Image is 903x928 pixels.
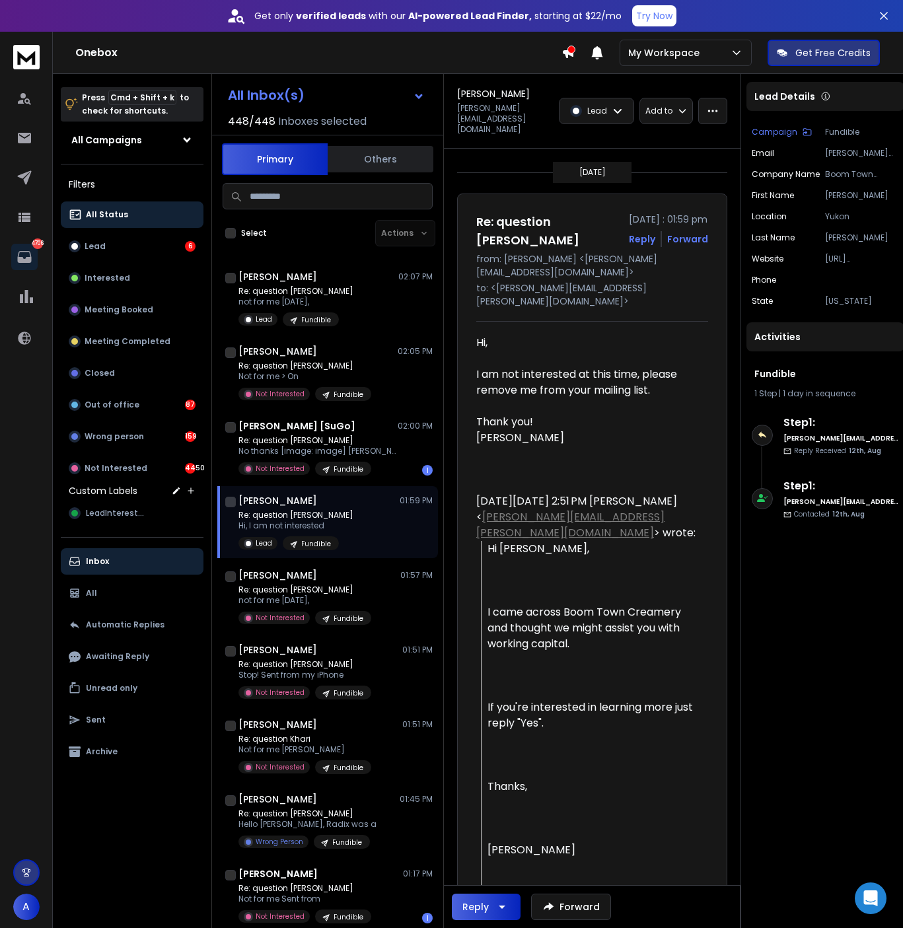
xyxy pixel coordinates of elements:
[579,167,606,178] p: [DATE]
[783,433,899,443] h6: [PERSON_NAME][EMAIL_ADDRESS][PERSON_NAME][DOMAIN_NAME]
[185,463,196,474] div: 4450
[754,367,896,380] h1: Fundible
[398,271,433,282] p: 02:07 PM
[334,912,363,922] p: Fundible
[256,911,305,921] p: Not Interested
[256,837,303,847] p: Wrong Person
[476,414,698,430] div: Thank you!
[85,241,106,252] p: Lead
[228,89,305,102] h1: All Inbox(s)
[13,894,40,920] button: A
[825,254,899,264] p: [URL][DOMAIN_NAME]
[85,336,170,347] p: Meeting Completed
[238,718,317,731] h1: [PERSON_NAME]
[752,190,794,201] p: First Name
[825,169,899,180] p: Boom Town Creamery
[752,254,783,264] p: website
[752,275,776,285] p: Phone
[334,390,363,400] p: Fundible
[783,415,899,431] h6: Step 1 :
[476,430,698,446] div: [PERSON_NAME]
[61,297,203,323] button: Meeting Booked
[238,371,371,382] p: Not for me > On
[452,894,521,920] button: Reply
[85,463,147,474] p: Not Interested
[531,894,611,920] button: Forward
[241,228,267,238] label: Select
[408,9,532,22] strong: AI-powered Lead Finder,
[11,244,38,270] a: 4706
[238,595,371,606] p: not for me [DATE],
[228,114,275,129] span: 448 / 448
[457,87,530,100] h1: [PERSON_NAME]
[61,580,203,606] button: All
[332,838,362,847] p: Fundible
[75,45,561,61] h1: Onebox
[752,148,774,159] p: Email
[402,719,433,730] p: 01:51 PM
[86,588,97,598] p: All
[296,9,366,22] strong: verified leads
[82,91,189,118] p: Press to check for shortcuts.
[398,346,433,357] p: 02:05 PM
[238,297,353,307] p: not for me [DATE],
[238,494,317,507] h1: [PERSON_NAME]
[256,314,272,324] p: Lead
[85,431,144,442] p: Wrong person
[752,232,795,243] p: Last Name
[61,392,203,418] button: Out of office87
[185,241,196,252] div: 6
[238,569,317,582] h1: [PERSON_NAME]
[754,388,777,399] span: 1 Step
[108,90,176,105] span: Cmd + Shift + k
[238,286,353,297] p: Re: question [PERSON_NAME]
[185,400,196,410] div: 87
[667,232,708,246] div: Forward
[61,265,203,291] button: Interested
[86,715,106,725] p: Sent
[334,614,363,624] p: Fundible
[238,585,371,595] p: Re: question [PERSON_NAME]
[636,9,672,22] p: Try Now
[256,464,305,474] p: Not Interested
[32,238,43,249] p: 4706
[85,273,130,283] p: Interested
[334,464,363,474] p: Fundible
[476,252,708,279] p: from: [PERSON_NAME] <[PERSON_NAME][EMAIL_ADDRESS][DOMAIN_NAME]>
[629,213,708,226] p: [DATE] : 01:59 pm
[334,763,363,773] p: Fundible
[400,570,433,581] p: 01:57 PM
[794,446,881,456] p: Reply Received
[256,613,305,623] p: Not Interested
[825,296,899,306] p: [US_STATE]
[398,421,433,431] p: 02:00 PM
[254,9,622,22] p: Get only with our starting at $22/mo
[825,190,899,201] p: [PERSON_NAME]
[61,707,203,733] button: Sent
[476,493,698,541] div: [DATE][DATE] 2:51 PM [PERSON_NAME] < > wrote:
[462,900,489,913] div: Reply
[61,201,203,228] button: All Status
[301,315,331,325] p: Fundible
[238,270,317,283] h1: [PERSON_NAME]
[754,90,815,103] p: Lead Details
[752,211,787,222] p: location
[256,688,305,697] p: Not Interested
[86,556,109,567] p: Inbox
[278,114,367,129] h3: Inboxes selected
[334,688,363,698] p: Fundible
[752,127,812,137] button: Campaign
[328,145,433,174] button: Others
[457,103,551,135] p: [PERSON_NAME][EMAIL_ADDRESS][DOMAIN_NAME]
[238,419,355,433] h1: [PERSON_NAME] [SuGo]
[61,175,203,194] h3: Filters
[628,46,705,59] p: My Workspace
[61,127,203,153] button: All Campaigns
[238,520,353,531] p: Hi, I am not interested
[238,819,377,830] p: Hello [PERSON_NAME], Radix was a
[783,388,855,399] span: 1 day in sequence
[238,894,371,904] p: Not for me Sent from
[61,643,203,670] button: Awaiting Reply
[61,548,203,575] button: Inbox
[476,281,708,308] p: to: <[PERSON_NAME][EMAIL_ADDRESS][PERSON_NAME][DOMAIN_NAME]>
